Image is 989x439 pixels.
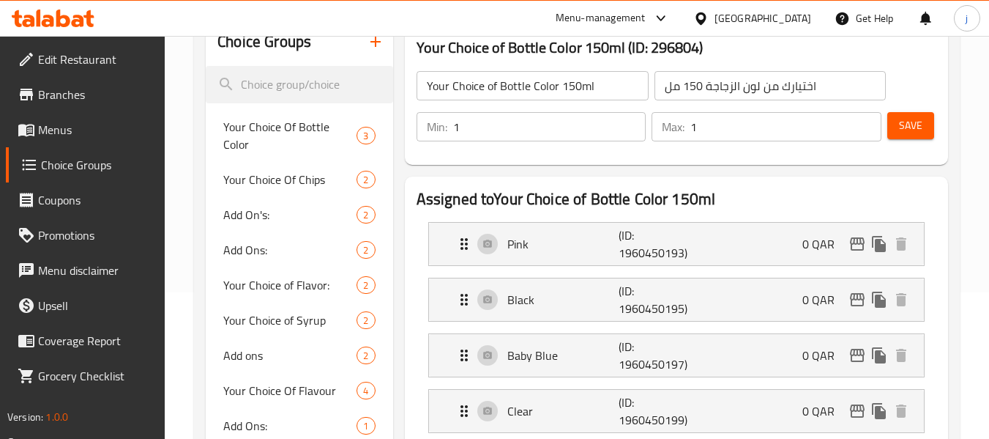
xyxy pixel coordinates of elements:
[890,344,912,366] button: delete
[429,334,924,377] div: Expand
[846,233,868,255] button: edit
[206,373,392,408] div: Your Choice Of Flavour4
[357,173,374,187] span: 2
[41,156,154,174] span: Choice Groups
[802,291,846,309] p: 0 QAR
[6,288,165,323] a: Upsell
[217,31,311,53] h2: Choice Groups
[223,417,357,435] span: Add Ons:
[507,347,619,364] p: Baby Blue
[417,216,936,272] li: Expand
[890,400,912,422] button: delete
[6,182,165,218] a: Coupons
[802,402,846,420] p: 0 QAR
[966,10,968,26] span: j
[206,232,392,268] div: Add Ons:2
[38,297,154,314] span: Upsell
[429,278,924,321] div: Expand
[38,262,154,279] span: Menu disclaimer
[223,311,357,329] span: Your Choice of Syrup
[6,77,165,112] a: Branches
[357,127,375,144] div: Choices
[507,235,619,253] p: Pink
[38,367,154,385] span: Grocery Checklist
[846,344,868,366] button: edit
[357,243,374,257] span: 2
[6,253,165,288] a: Menu disclaimer
[429,390,924,432] div: Expand
[417,383,936,439] li: Expand
[38,86,154,103] span: Branches
[206,162,392,197] div: Your Choice Of Chips2
[206,197,392,232] div: Add On's:2
[223,206,357,224] span: Add On's:
[846,400,868,422] button: edit
[662,118,684,136] p: Max:
[357,278,374,292] span: 2
[868,344,890,366] button: duplicate
[223,241,357,259] span: Add Ons:
[619,226,693,262] p: (ID: 1960450193)
[868,233,890,255] button: duplicate
[357,206,375,224] div: Choices
[6,42,165,77] a: Edit Restaurant
[556,10,646,27] div: Menu-management
[206,66,392,103] input: search
[417,328,936,383] li: Expand
[38,226,154,244] span: Promotions
[357,314,374,328] span: 2
[887,112,934,139] button: Save
[357,419,374,433] span: 1
[38,332,154,350] span: Coverage Report
[890,233,912,255] button: delete
[714,10,811,26] div: [GEOGRAPHIC_DATA]
[223,347,357,364] span: Add ons
[38,51,154,68] span: Edit Restaurant
[38,191,154,209] span: Coupons
[223,276,357,294] span: Your Choice of Flavor:
[223,171,357,188] span: Your Choice Of Chips
[899,117,922,135] span: Save
[206,338,392,373] div: Add ons2
[357,311,375,329] div: Choices
[7,407,43,427] span: Version:
[357,241,375,259] div: Choices
[846,289,868,311] button: edit
[206,303,392,338] div: Your Choice of Syrup2
[38,121,154,139] span: Menus
[206,268,392,303] div: Your Choice of Flavor:2
[802,235,846,253] p: 0 QAR
[357,349,374,363] span: 2
[357,208,374,222] span: 2
[868,289,890,311] button: duplicate
[802,347,846,364] p: 0 QAR
[890,289,912,311] button: delete
[619,338,693,373] p: (ID: 1960450197)
[223,118,357,153] span: Your Choice Of Bottle Color
[427,118,447,136] p: Min:
[223,382,357,399] span: Your Choice Of Flavour
[507,291,619,309] p: Black
[417,36,936,59] h3: Your Choice of Bottle Color 150ml (ID: 296804)
[417,272,936,328] li: Expand
[357,417,375,435] div: Choices
[619,282,693,317] p: (ID: 1960450195)
[619,394,693,429] p: (ID: 1960450199)
[357,347,375,364] div: Choices
[45,407,68,427] span: 1.0.0
[357,384,374,398] span: 4
[6,323,165,358] a: Coverage Report
[417,188,936,210] h2: Assigned to Your Choice of Bottle Color 150ml
[357,171,375,188] div: Choices
[6,147,165,182] a: Choice Groups
[507,402,619,420] p: Clear
[6,218,165,253] a: Promotions
[206,109,392,162] div: Your Choice Of Bottle Color3
[6,112,165,147] a: Menus
[357,276,375,294] div: Choices
[868,400,890,422] button: duplicate
[429,223,924,265] div: Expand
[357,129,374,143] span: 3
[6,358,165,394] a: Grocery Checklist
